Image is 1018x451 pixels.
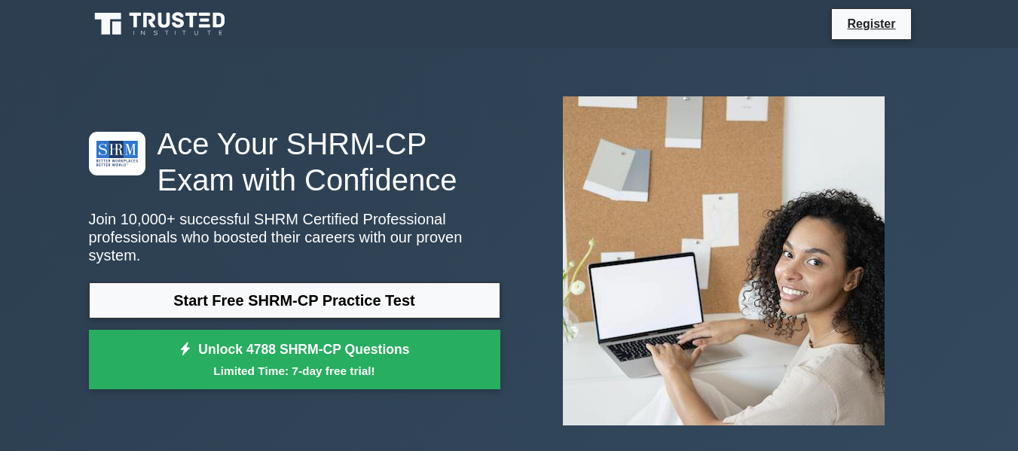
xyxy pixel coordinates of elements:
small: Limited Time: 7-day free trial! [108,362,481,379]
h1: Ace Your SHRM-CP Exam with Confidence [89,126,500,198]
a: Unlock 4788 SHRM-CP QuestionsLimited Time: 7-day free trial! [89,330,500,390]
a: Register [838,14,904,33]
p: Join 10,000+ successful SHRM Certified Professional professionals who boosted their careers with ... [89,210,500,264]
a: Start Free SHRM-CP Practice Test [89,282,500,318]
